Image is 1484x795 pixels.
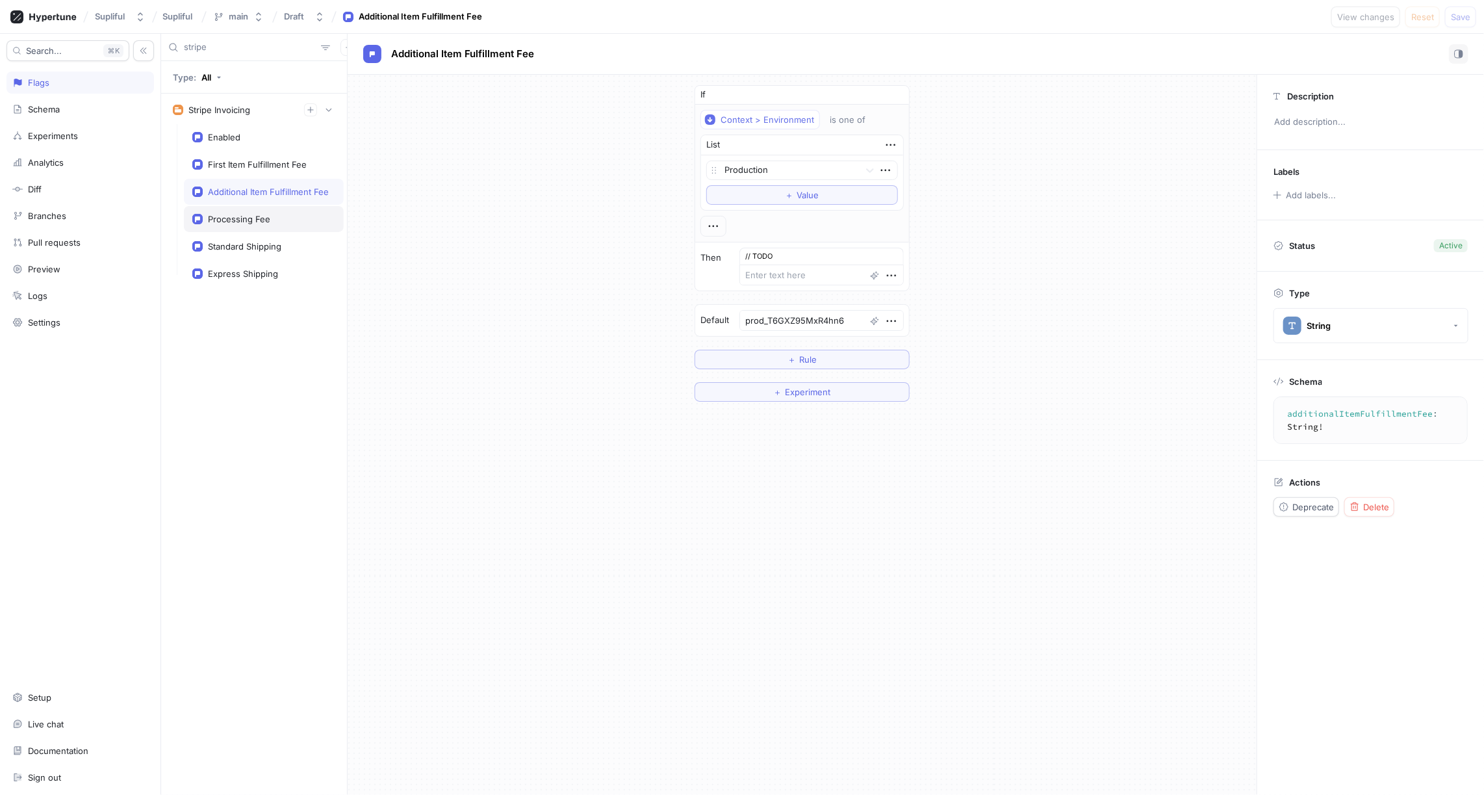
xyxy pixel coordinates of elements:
span: ＋ [774,388,782,396]
div: Stripe Invoicing [188,105,250,115]
div: Pull requests [28,237,81,248]
span: Delete [1363,503,1389,511]
div: Diff [28,184,42,194]
div: Live chat [28,719,64,729]
span: Rule [799,356,817,363]
span: View changes [1337,13,1394,21]
button: Save [1445,7,1476,27]
span: ＋ [786,191,794,199]
span: ＋ [787,356,796,363]
span: Search... [26,47,62,55]
span: Value [797,191,819,199]
div: Standard Shipping [208,241,281,252]
p: Then [700,252,721,265]
div: Additional Item Fulfillment Fee [359,10,482,23]
div: Flags [28,77,49,88]
button: Supliful [90,6,151,27]
p: Actions [1289,477,1320,488]
div: Additional Item Fulfillment Fee [208,187,329,197]
div: is one of [830,114,865,125]
div: Add labels... [1286,191,1336,200]
span: Supliful [162,12,192,21]
div: Enabled [208,132,240,142]
p: Type: [173,72,196,83]
div: Branches [28,211,66,221]
div: Preview [28,264,60,274]
div: main [229,11,248,22]
button: Type: All [168,66,226,88]
input: Search... [184,41,316,54]
div: Draft [284,11,304,22]
button: Delete [1344,497,1394,517]
button: Context > Environment [700,110,820,129]
p: If [700,88,706,101]
div: Supliful [95,11,125,22]
button: ＋Value [706,185,898,205]
div: Experiments [28,131,78,141]
div: Analytics [28,157,64,168]
p: Description [1287,91,1334,101]
span: Additional Item Fulfillment Fee [391,49,534,59]
button: Add labels... [1269,187,1339,203]
p: Labels [1273,166,1299,177]
div: Active [1439,240,1463,252]
div: String [1307,320,1331,332]
textarea: additionalItemFulfillmentFee: String! [1279,402,1484,438]
div: List [706,138,720,151]
div: Schema [28,104,60,114]
p: Default [700,314,729,327]
div: Processing Fee [208,214,270,224]
div: Logs [28,291,47,301]
p: Type [1289,288,1310,298]
button: Reset [1405,7,1440,27]
button: Deprecate [1273,497,1339,517]
button: ＋Rule [695,350,910,369]
div: // TODO [739,248,904,265]
span: Experiment [786,388,831,396]
p: Schema [1289,376,1322,387]
button: ＋Experiment [695,382,910,402]
button: Search...K [6,40,129,61]
div: Express Shipping [208,268,278,279]
span: Reset [1411,13,1434,21]
div: Settings [28,317,60,328]
div: Documentation [28,746,88,756]
button: main [208,6,269,27]
button: View changes [1331,7,1400,27]
span: Save [1451,13,1470,21]
div: Context > Environment [721,114,814,125]
div: Sign out [28,772,61,783]
button: is one of [824,110,884,129]
span: Deprecate [1292,503,1334,511]
button: String [1273,308,1468,343]
p: Add description... [1268,111,1473,133]
a: Documentation [6,740,154,762]
div: K [103,44,123,57]
textarea: prod_T6GXZ95MxR4hn6 [739,310,904,331]
p: Status [1289,237,1315,255]
div: First Item Fulfillment Fee [208,159,307,170]
div: Setup [28,692,51,703]
button: Draft [279,6,330,27]
div: All [201,72,211,83]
